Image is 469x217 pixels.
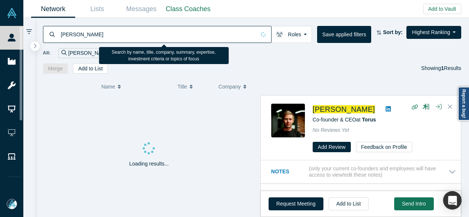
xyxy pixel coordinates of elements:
a: [PERSON_NAME] [313,105,375,113]
button: Name [101,79,170,94]
span: All: [43,49,51,57]
button: Save applied filters [317,26,371,43]
div: [PERSON_NAME] [58,48,120,58]
button: Add to List [73,63,108,74]
input: Search by name, title, company, summary, expertise, investment criteria or topics of focus [60,26,256,43]
a: Torus [362,117,376,123]
span: Name [101,79,115,94]
span: No Reviews Yet [313,127,349,133]
button: Highest Ranking [406,26,461,39]
button: Request Meeting [269,197,323,210]
button: Close [445,101,456,113]
button: Title [177,79,211,94]
span: Co-founder & CEO at [313,117,376,123]
button: Merge [43,63,68,74]
button: Notes (only your current co-founders and employees will have access to view/edit these notes) [271,166,456,178]
span: Title [177,79,187,94]
span: Results [441,65,461,71]
p: Loading results... [129,160,169,168]
a: Class Coaches [163,0,213,18]
button: Roles [271,26,312,43]
button: Send Intro [394,197,434,210]
button: Remove Filter [111,49,116,57]
img: Kirill Lisitsyn's Profile Image [271,104,305,137]
a: Messages [119,0,163,18]
button: Company [219,79,252,94]
strong: Sort by: [383,29,403,35]
h3: Notes [271,168,307,176]
img: Mia Scott's Account [7,199,17,209]
a: Network [31,0,75,18]
a: Report a bug! [458,87,469,121]
strong: 1 [441,65,444,71]
button: Add Review [313,142,351,152]
img: Alchemist Vault Logo [7,8,17,18]
span: Company [219,79,241,94]
p: (only your current co-founders and employees will have access to view/edit these notes) [309,166,449,178]
a: Lists [75,0,119,18]
div: Showing [421,63,461,74]
button: Add to Vault [423,4,461,14]
button: Add to List [329,197,369,210]
button: Feedback on Profile [356,142,413,152]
